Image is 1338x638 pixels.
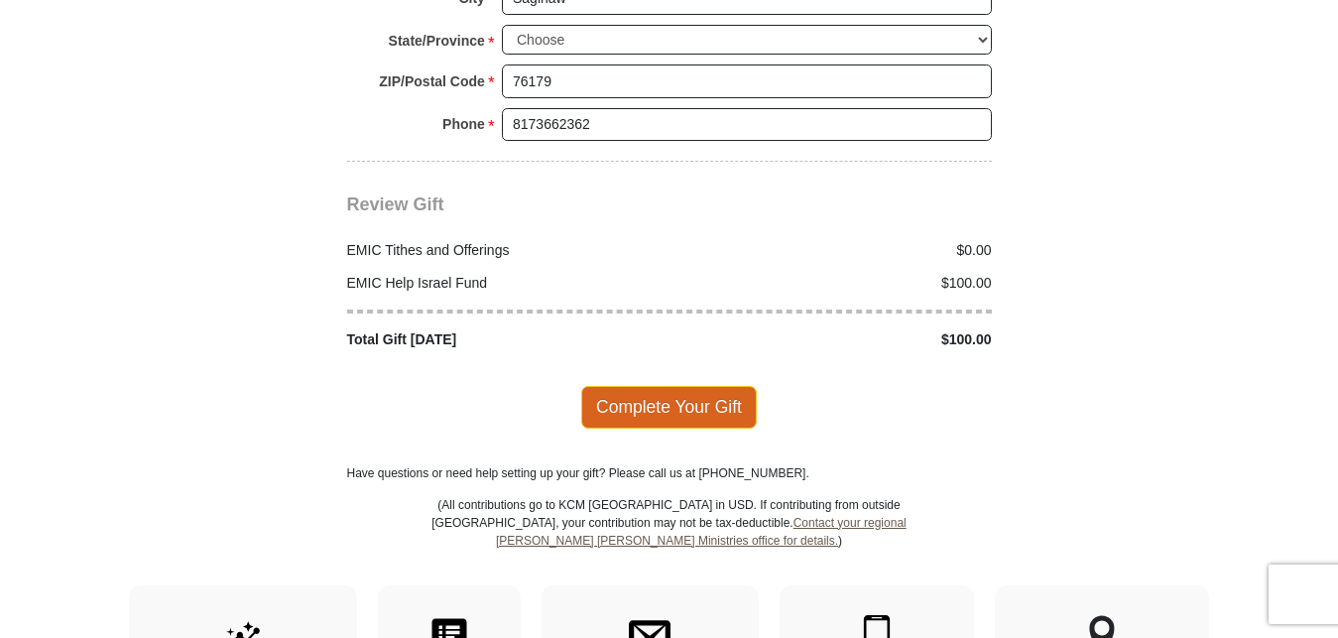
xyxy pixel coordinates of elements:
div: EMIC Tithes and Offerings [336,240,669,261]
strong: State/Province [389,27,485,55]
p: Have questions or need help setting up your gift? Please call us at [PHONE_NUMBER]. [347,464,992,482]
span: Complete Your Gift [581,386,757,428]
div: $100.00 [669,329,1003,350]
div: $100.00 [669,273,1003,294]
div: Total Gift [DATE] [336,329,669,350]
p: (All contributions go to KCM [GEOGRAPHIC_DATA] in USD. If contributing from outside [GEOGRAPHIC_D... [431,496,908,585]
div: $0.00 [669,240,1003,261]
span: Review Gift [347,194,444,214]
strong: ZIP/Postal Code [379,67,485,95]
div: EMIC Help Israel Fund [336,273,669,294]
strong: Phone [442,110,485,138]
a: Contact your regional [PERSON_NAME] [PERSON_NAME] Ministries office for details. [496,516,907,548]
